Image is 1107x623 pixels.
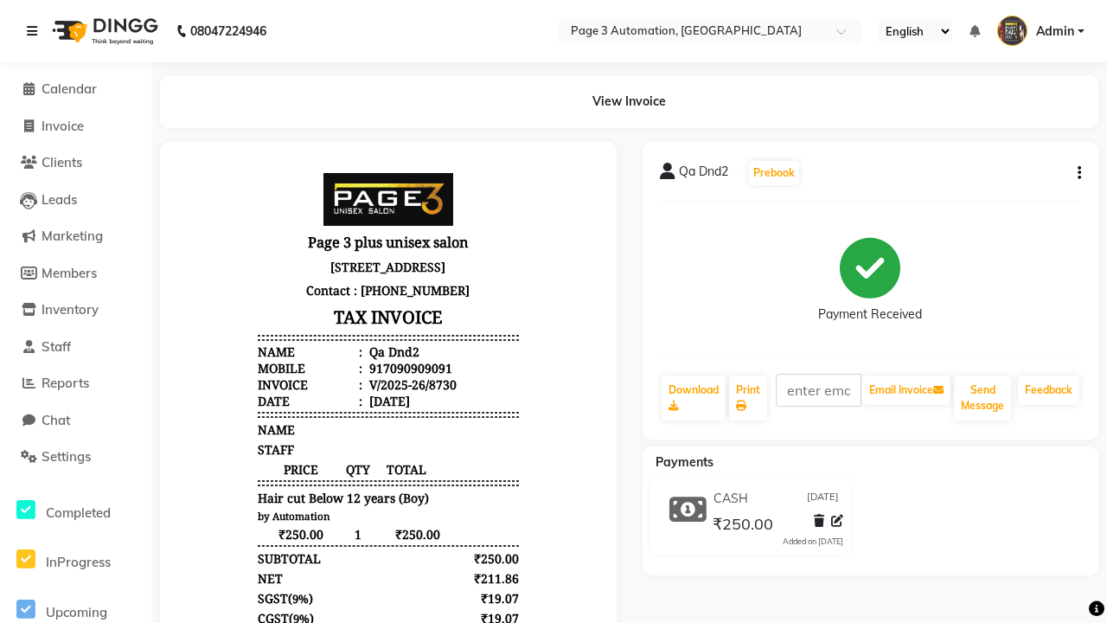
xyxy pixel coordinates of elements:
span: Calendar [42,80,97,97]
a: Inventory [4,300,147,320]
span: CASH [80,511,113,527]
span: Qa Dnd2 [679,163,728,187]
span: Staff [42,338,71,355]
div: ₹19.07 [274,451,342,467]
div: Mobile [80,201,185,217]
div: Generated By : at [DATE] [80,578,342,594]
span: Completed [46,504,111,521]
span: 9% [116,452,132,467]
span: : [182,234,185,250]
div: V/2025-26/8730 [189,217,279,234]
a: Download [662,376,726,421]
div: Payment Received [818,305,922,324]
span: Inventory [42,301,99,318]
div: Invoice [80,217,185,234]
span: [DATE] [807,490,839,508]
span: Payments [656,454,713,470]
div: Added on [DATE] [783,536,843,548]
small: by Automation [80,350,153,363]
h3: Page 3 plus unisex salon [80,70,342,96]
span: SGST [80,431,111,447]
div: Payments [80,491,136,507]
div: ₹19.07 [274,431,342,447]
span: 9% [115,432,131,447]
span: PRICE [80,302,167,318]
a: Members [4,264,147,284]
span: Settings [42,448,91,465]
span: 1 [167,367,195,383]
span: Clients [42,154,82,170]
span: Marketing [42,228,103,244]
a: Reports [4,374,147,394]
span: CGST [80,451,112,467]
a: Print [729,376,767,421]
div: [DATE] [189,234,233,250]
a: Calendar [4,80,147,100]
span: STAFF [80,282,117,299]
div: ₹250.00 [274,391,342,408]
span: QTY [167,302,195,318]
span: InProgress [46,554,111,570]
div: ₹250.00 [274,530,342,547]
span: Hair cut Below 12 years (Boy) [80,331,252,347]
div: Name [80,184,185,201]
span: TOTAL [195,302,264,318]
div: View Invoice [160,75,1098,128]
div: GRAND TOTAL [80,471,167,487]
a: Feedback [1018,376,1079,405]
button: Email Invoice [862,376,950,405]
a: Clients [4,153,147,173]
div: Date [80,234,185,250]
span: : [182,184,185,201]
span: Upcoming [46,604,107,620]
a: Marketing [4,227,147,247]
div: ( ) [80,431,136,447]
a: Chat [4,411,147,431]
div: Paid [80,530,106,547]
span: Admin [206,578,245,594]
p: Please visit again ! [80,562,342,578]
span: CASH [713,490,748,508]
div: 917090909091 [189,201,275,217]
div: ( ) [80,451,137,467]
div: NET [80,411,106,427]
img: logo [44,7,163,55]
div: ₹211.86 [274,411,342,427]
a: Invoice [4,117,147,137]
div: SUBTOTAL [80,391,144,408]
button: Prebook [749,161,799,185]
span: NAME [80,262,118,279]
div: ₹250.00 [274,511,342,527]
span: : [182,201,185,217]
span: Members [42,265,97,281]
button: Send Message [954,376,1011,421]
span: Leads [42,191,77,208]
img: page3_logo.png [146,14,276,67]
div: ₹250.00 [274,471,342,487]
a: Leads [4,190,147,210]
span: ₹250.00 [80,367,167,383]
input: enter email [776,374,862,407]
span: Invoice [42,118,84,134]
a: Settings [4,447,147,467]
span: ₹250.00 [195,367,264,383]
span: Chat [42,412,70,428]
p: Contact : [PHONE_NUMBER] [80,119,342,143]
h3: TAX INVOICE [80,143,342,173]
p: [STREET_ADDRESS] [80,96,342,119]
span: : [182,217,185,234]
a: Staff [4,337,147,357]
b: 08047224946 [190,7,266,55]
span: ₹250.00 [713,514,773,538]
span: Reports [42,375,89,391]
div: Qa Dnd2 [189,184,242,201]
